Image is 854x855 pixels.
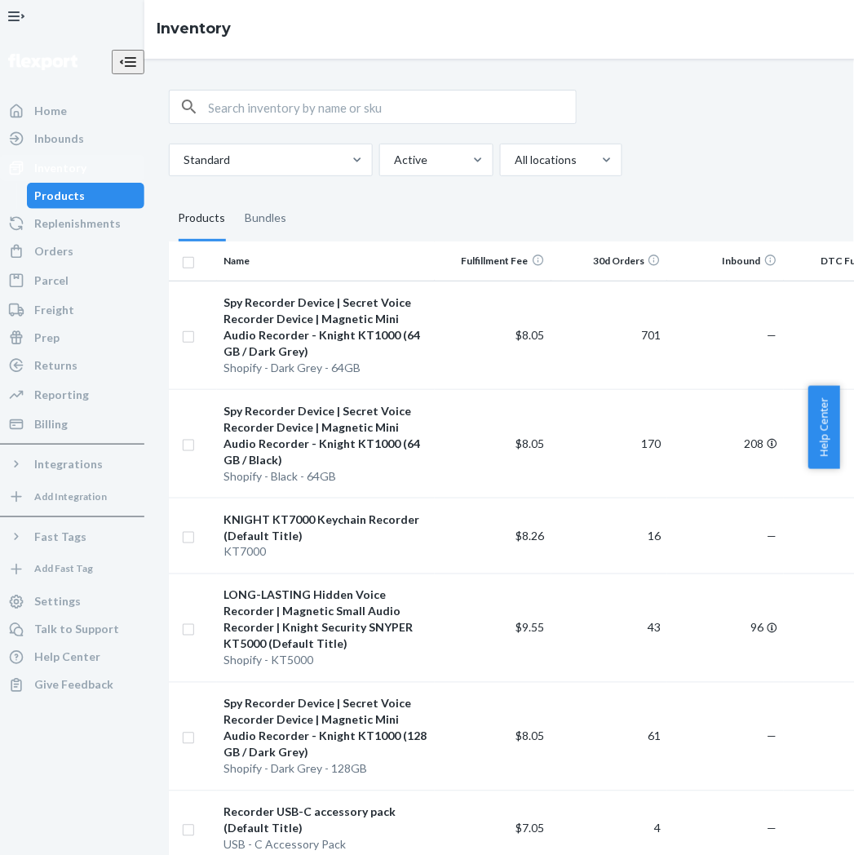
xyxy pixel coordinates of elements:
[516,529,545,543] span: $8.26
[34,456,103,472] div: Integrations
[223,587,428,653] div: LONG-LASTING Hidden Voice Recorder | Magnetic Small Audio Recorder | Knight Security SNYPER KT500...
[223,468,428,485] div: Shopify - Black - 64GB
[34,357,77,374] div: Returns
[34,272,69,289] div: Parcel
[34,103,67,119] div: Home
[768,729,777,743] span: —
[514,152,515,168] input: All locations
[183,152,184,168] input: Standard
[223,696,428,761] div: Spy Recorder Device | Secret Voice Recorder Device | Magnetic Mini Audio Recorder - Knight KT1000...
[27,183,144,209] a: Products
[516,822,545,835] span: $7.05
[34,416,68,432] div: Billing
[393,152,395,168] input: Active
[516,729,545,743] span: $8.05
[223,295,428,360] div: Spy Recorder Device | Secret Voice Recorder Device | Magnetic Mini Audio Recorder - Knight KT1000...
[34,131,84,147] div: Inbounds
[157,20,232,38] a: Inventory
[223,653,428,669] div: Shopify - KT5000
[435,241,551,281] th: Fulfillment Fee
[34,243,73,259] div: Orders
[551,241,668,281] th: 30d Orders
[223,544,428,560] div: KT7000
[768,822,777,835] span: —
[551,574,668,682] td: 43
[223,360,428,376] div: Shopify - Dark Grey - 64GB
[8,54,77,70] img: Flexport logo
[223,804,428,837] div: Recorder USB-C accessory pack (Default Title)
[223,403,428,468] div: Spy Recorder Device | Secret Voice Recorder Device | Magnetic Mini Audio Recorder - Knight KT1000...
[551,682,668,791] td: 61
[768,328,777,342] span: —
[34,622,119,638] div: Talk to Support
[179,196,226,241] div: Products
[35,188,86,204] div: Products
[209,91,576,123] input: Search inventory by name or sku
[34,677,113,693] div: Give Feedback
[34,649,100,666] div: Help Center
[516,621,545,635] span: $9.55
[34,562,93,576] div: Add Fast Tag
[551,281,668,389] td: 701
[667,389,784,498] td: 208
[34,490,107,503] div: Add Integration
[246,196,287,241] div: Bundles
[34,387,89,403] div: Reporting
[223,761,428,777] div: Shopify - Dark Grey - 128GB
[223,512,428,544] div: KNIGHT KT7000 Keychain Recorder (Default Title)
[223,837,428,853] div: USB - C Accessory Pack
[144,6,245,53] ol: breadcrumbs
[34,160,86,176] div: Inventory
[551,498,668,574] td: 16
[34,302,74,318] div: Freight
[667,574,784,682] td: 96
[516,328,545,342] span: $8.05
[34,529,86,545] div: Fast Tags
[112,50,144,74] button: Close Navigation
[217,241,435,281] th: Name
[516,436,545,450] span: $8.05
[768,529,777,543] span: —
[808,386,840,469] button: Help Center
[34,330,60,346] div: Prep
[34,594,81,610] div: Settings
[551,389,668,498] td: 170
[667,241,784,281] th: Inbound
[34,215,121,232] div: Replenishments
